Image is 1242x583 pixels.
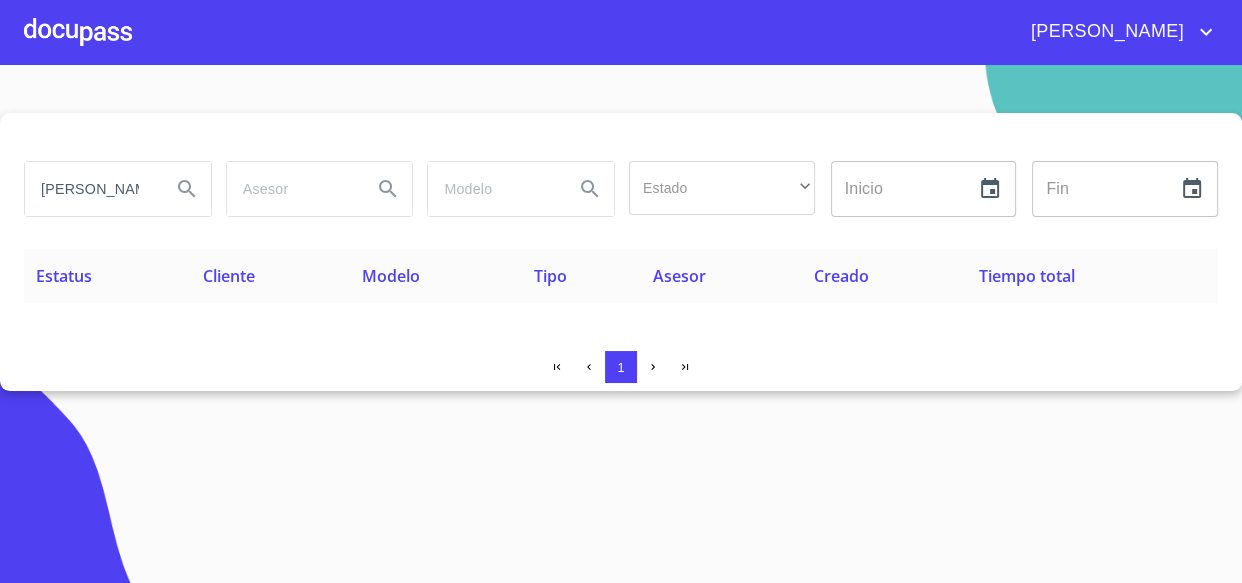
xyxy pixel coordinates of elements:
[534,265,567,287] span: Tipo
[227,162,357,216] input: search
[25,162,155,216] input: search
[629,161,815,215] div: ​
[163,165,211,213] button: Search
[362,265,420,287] span: Modelo
[1016,16,1218,48] button: account of current user
[814,265,869,287] span: Creado
[979,265,1075,287] span: Tiempo total
[1016,16,1194,48] span: [PERSON_NAME]
[428,162,558,216] input: search
[605,351,637,383] button: 1
[203,265,255,287] span: Cliente
[617,360,624,375] span: 1
[653,265,706,287] span: Asesor
[36,265,92,287] span: Estatus
[566,165,614,213] button: Search
[364,165,412,213] button: Search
